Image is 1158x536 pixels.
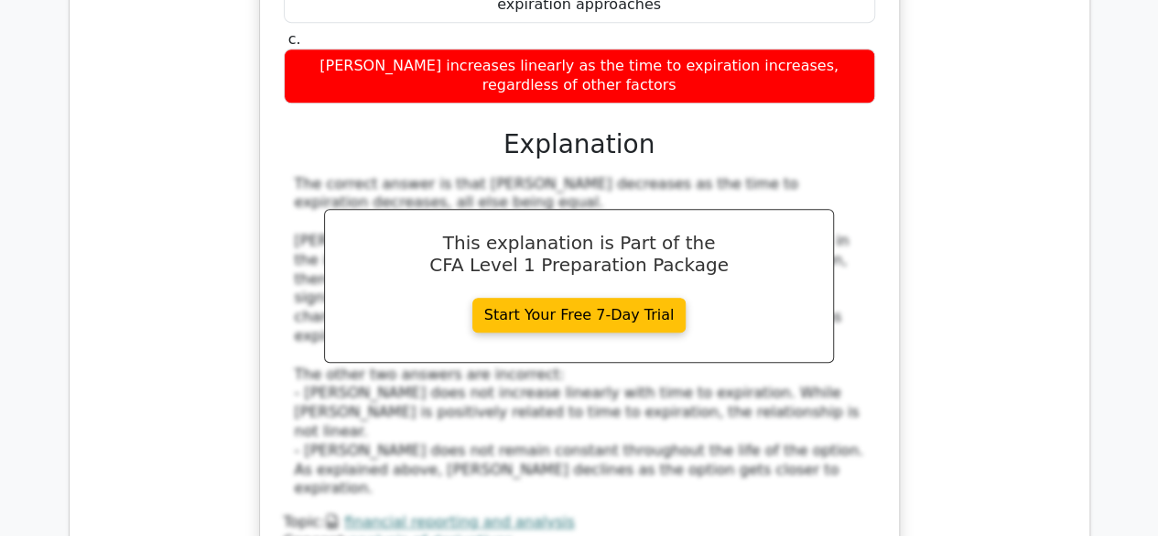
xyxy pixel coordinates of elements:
a: financial reporting and analysis [344,513,574,531]
h3: Explanation [295,129,864,160]
div: The correct answer is that [PERSON_NAME] decreases as the time to expiration decreases, all else ... [295,175,864,499]
div: Topic: [284,513,875,532]
span: c. [288,30,301,48]
a: Start Your Free 7-Day Trial [472,298,687,333]
div: [PERSON_NAME] increases linearly as the time to expiration increases, regardless of other factors [284,49,875,104]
